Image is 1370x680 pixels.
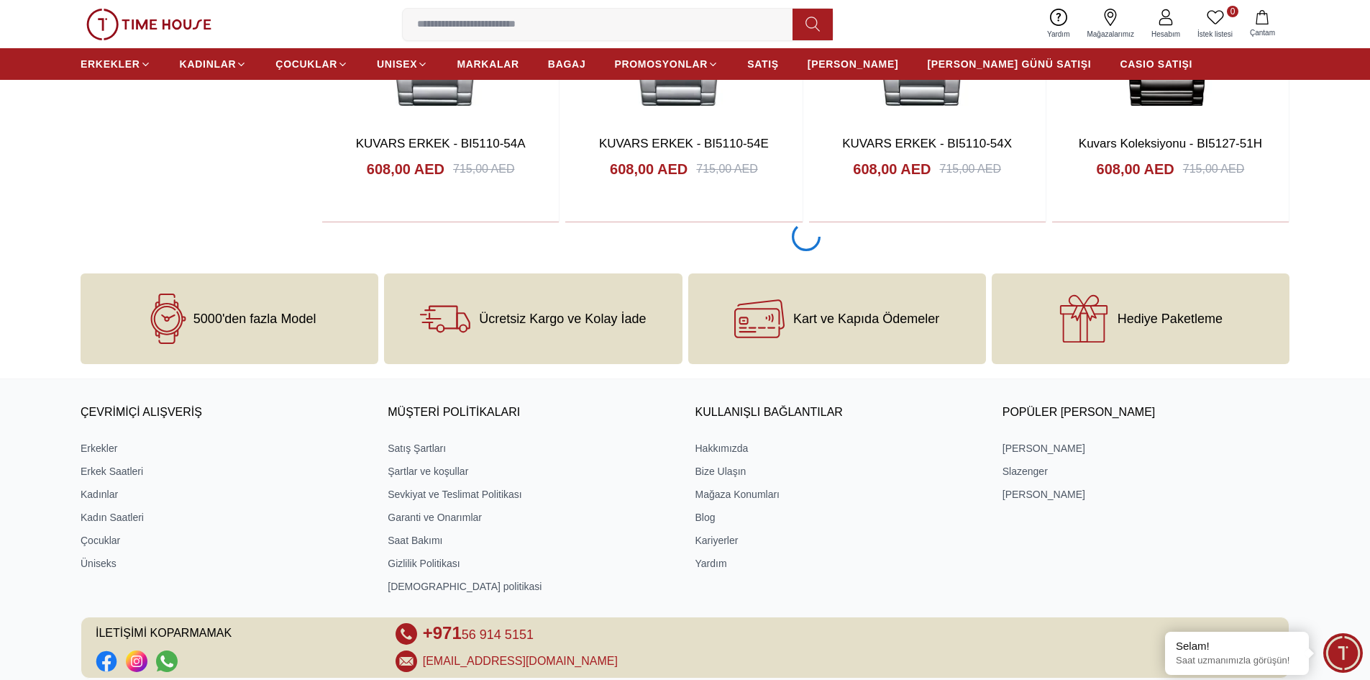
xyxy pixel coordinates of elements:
a: 0İstek listesi [1189,6,1241,42]
a: PROMOSYONLAR [614,51,718,77]
font: Saat Bakımı [388,535,442,546]
li: Facebook [96,650,117,672]
font: Blog [695,512,716,523]
font: Yardım [1047,30,1070,38]
a: +97156 914 5151 [423,623,534,645]
img: ... [86,9,211,40]
font: MARKALAR [457,58,519,70]
a: Kadın Saatleri [81,510,367,525]
font: Hediye Paketleme [1118,312,1223,326]
font: Şartlar ve koşullar [388,466,468,477]
font: 608,00 AED [610,161,688,177]
font: 608,00 AED [1097,161,1174,177]
font: Ücretsiz Kargo ve Kolay İade [479,312,646,326]
font: [DEMOGRAPHIC_DATA] politikasi [388,581,542,592]
a: [PERSON_NAME] GÜNÜ SATIŞI [927,51,1091,77]
font: Mağazalarımız [1087,30,1134,38]
font: PROMOSYONLAR [614,58,708,70]
a: Mağaza Konumları [695,487,982,502]
a: CASIO SATIŞI [1120,51,1192,77]
font: Slazenger [1003,466,1048,477]
font: CASIO SATIŞI [1120,58,1192,70]
font: Yardım [695,558,727,569]
a: Gizlilik Politikası [388,556,675,571]
font: KULLANIŞLI BAĞLANTILAR [695,406,843,418]
font: [EMAIL_ADDRESS][DOMAIN_NAME] [423,655,618,667]
a: [EMAIL_ADDRESS][DOMAIN_NAME] [423,653,618,670]
a: [PERSON_NAME] [808,51,899,77]
font: [PERSON_NAME] [1003,489,1085,500]
font: Kadınlar [81,489,118,500]
a: Erkekler [81,441,367,455]
a: SATIŞ [747,51,779,77]
font: [PERSON_NAME] GÜNÜ SATIŞI [927,58,1091,70]
a: ERKEKLER [81,51,151,77]
a: Yardım [695,556,982,571]
a: Yardım [1038,6,1079,42]
font: ÇOCUKLAR [275,58,337,70]
a: Kadınlar [81,487,367,502]
font: Saat uzmanımızla görüşün! [1176,655,1289,666]
font: Çocuklar [81,535,120,546]
font: BAGAJ [548,58,586,70]
font: Kart ve Kapıda Ödemeler [793,312,939,326]
font: 5000'den fazla Model [193,312,316,326]
font: 715,00 AED [1183,163,1244,175]
a: Blog [695,510,982,525]
a: Satış Şartları [388,441,675,455]
font: SATIŞ [747,58,779,70]
a: Kuvars Koleksiyonu - BI5127-51H [1079,137,1262,150]
a: ÇOCUKLAR [275,51,348,77]
a: MARKALAR [457,51,519,77]
font: 608,00 AED [367,161,444,177]
font: Kadın Saatleri [81,512,144,523]
font: Gizlilik Politikası [388,558,460,569]
a: KUVARS ERKEK - BI5110-54E [599,137,769,150]
font: 715,00 AED [940,163,1001,175]
font: Garanti ve Onarımlar [388,512,482,523]
a: Mağazalarımız [1078,6,1143,42]
a: KUVARS ERKEK - BI5110-54X [842,137,1012,150]
font: İstek listesi [1197,30,1233,38]
font: Satış Şartları [388,443,446,454]
font: Mağaza Konumları [695,489,780,500]
a: BAGAJ [548,51,586,77]
a: [PERSON_NAME] [1003,487,1289,502]
font: [PERSON_NAME] [1003,443,1085,454]
a: Sosyal Bağlantı [126,650,147,672]
button: Çantam [1241,7,1284,41]
a: Hakkımızda [695,441,982,455]
font: Hakkımızda [695,443,749,454]
font: MÜŞTERİ POLİTİKALARI [388,406,520,418]
font: KADINLAR [180,58,237,70]
font: 715,00 AED [453,163,514,175]
a: Çocuklar [81,533,367,548]
font: 0 [1230,6,1236,17]
font: 715,00 AED [696,163,757,175]
font: Selam! [1176,640,1210,652]
a: [DEMOGRAPHIC_DATA] politikasi [388,579,675,594]
a: Sevkiyat ve Teslimat Politikası [388,487,675,502]
font: Sevkiyat ve Teslimat Politikası [388,489,521,500]
font: UNISEX [377,58,417,70]
a: Erkek Saatleri [81,464,367,479]
a: KADINLAR [180,51,247,77]
font: 608,00 AED [853,161,931,177]
a: Kariyerler [695,533,982,548]
a: UNISEX [377,51,428,77]
font: İLETİŞİMİ KOPARMAMAK [96,627,232,639]
a: Üniseks [81,556,367,571]
font: Bize Ulaşın [695,466,746,477]
font: Hesabım [1151,30,1180,38]
font: Çantam [1250,29,1275,37]
font: 56 914 5151 [462,627,534,642]
a: KUVARS ERKEK - BI5110-54A [356,137,526,150]
font: Kariyerler [695,535,739,546]
font: [PERSON_NAME] [808,58,899,70]
a: Sosyal Bağlantı [96,650,117,672]
font: ERKEKLER [81,58,140,70]
font: Üniseks [81,558,117,569]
